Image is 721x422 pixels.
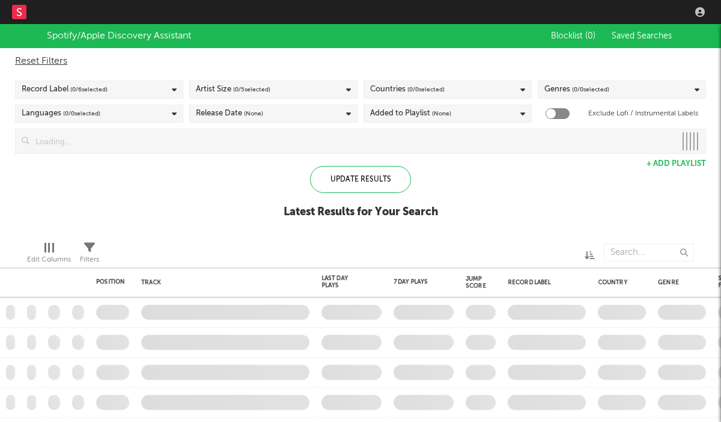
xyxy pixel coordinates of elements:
div: Languages [22,106,100,121]
div: Latest Results for Your Search [284,205,438,219]
div: Release Date [196,106,263,121]
label: Exclude Lofi / Instrumental Labels [588,106,698,121]
div: Countries [370,82,445,97]
div: Artist Size [196,82,270,97]
div: Genres [544,82,609,97]
div: Filters [80,252,99,267]
div: Added to Playlist [370,106,451,121]
div: Edit Columns [27,237,71,272]
div: Position [96,278,125,286]
span: ( 0 / 5 selected) [233,82,270,97]
span: ( 0 ) [585,32,595,40]
input: Loading... [29,129,675,153]
div: Reset Filters [15,54,706,69]
div: Filters [80,237,99,272]
button: + Add Playlist [646,160,706,168]
span: Blocklist [551,32,595,40]
button: Saved Searches [608,31,674,41]
div: Spotify/Apple Discovery Assistant [47,29,191,43]
span: (None) [244,106,263,121]
span: ( 0 / 0 selected) [63,106,100,121]
span: ( 0 / 0 selected) [407,82,445,97]
input: Search... [604,243,694,261]
div: Country [598,279,640,286]
span: ( 0 / 6 selected) [70,82,108,97]
div: Record Label [508,279,580,286]
div: Last Day Plays [321,275,364,289]
span: (None) [432,106,451,121]
div: Track [141,279,303,286]
span: ( 0 / 0 selected) [572,82,609,97]
div: Update Results [310,166,411,193]
div: Record Label [22,82,108,97]
div: Edit Columns [27,252,71,267]
div: Genre [658,279,700,286]
div: Jump Score [466,275,486,290]
span: Saved Searches [612,32,674,40]
div: 7 Day Plays [394,278,436,286]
